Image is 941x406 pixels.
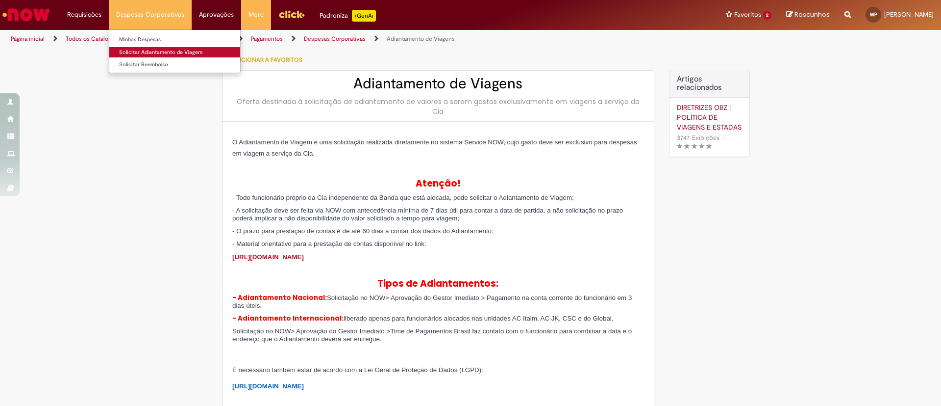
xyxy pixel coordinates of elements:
img: click_logo_yellow_360x200.png [278,7,305,22]
div: Oferta destinada à solicitação de adiantamento de valores a serem gastos exclusivamente em viagen... [232,97,644,116]
button: Adicionar a Favoritos [222,50,308,70]
span: Tipos de Adiantamentos: [377,277,498,290]
span: • [721,131,727,144]
span: O Adiantamento de Viagem é uma solicitação realizada diretamente no sistema Service NOW, cujo gas... [232,138,637,157]
span: - Material orientativo para a prestação de contas disponível no link: [232,240,426,247]
span: - Adiantamento Nacional: [232,293,327,302]
h3: Artigos relacionados [677,75,742,92]
a: Despesas Corporativas [304,35,366,43]
span: Despesas Corporativas [116,10,184,20]
span: Requisições [67,10,101,20]
span: Solicitação no NOW> Aprovação do Gestor Imediato >Time de Pagamentos Brasil faz contato com o fun... [232,327,632,343]
a: DIRETRIZES OBZ | POLÍTICA DE VIAGENS E ESTADAS [677,103,742,132]
span: - O prazo para prestação de contas é de até 60 dias a contar dos dados do Adiantamento; [232,227,494,235]
span: Solicitação no NOW> Aprovação do Gestor Imediato > Pagamento na conta corrente do funcionário em ... [232,294,632,309]
a: Página inicial [11,35,45,43]
span: - Todo funcionário próprio da Cia independente da Banda que está alocada, pode solicitar o Adiant... [232,194,574,201]
a: Adiantamento de Viagens [387,35,455,43]
ul: Trilhas de página [7,30,620,48]
img: ServiceNow [1,5,51,25]
span: É necessário também estar de acordo com a Lei Geral de Proteção de Dados (LGPD): [232,366,483,374]
span: - A solicitação deve ser feita via NOW com antecedência mínima de 7 dias útil para contar a data ... [232,207,623,222]
h2: Adiantamento de Viagens [232,76,644,92]
span: Rascunhos [794,10,830,19]
div: Padroniza [320,10,376,22]
span: More [248,10,264,20]
span: 2 [763,11,771,20]
span: liberado apenas para funcionários alocados nas unidades AC Itaim, AC JK, CSC e do Global. [344,315,613,322]
span: Atenção! [416,177,461,190]
span: WP [870,11,877,18]
a: Rascunhos [786,10,830,20]
a: Minhas Despesas [109,34,240,45]
a: Pagamentos [251,35,283,43]
span: Aprovações [199,10,234,20]
span: [URL][DOMAIN_NAME] [232,382,304,390]
p: +GenAi [352,10,376,22]
span: - Adiantamento Internacional: [232,314,344,323]
a: [URL][DOMAIN_NAME] [232,381,304,390]
a: Solicitar Adiantamento de Viagem [109,47,240,58]
a: Todos os Catálogos [66,35,118,43]
span: 3747 Exibições [677,134,719,142]
span: Adicionar a Favoritos [232,56,302,64]
span: Favoritos [734,10,761,20]
ul: Despesas Corporativas [109,29,241,73]
a: [URL][DOMAIN_NAME] [232,253,304,261]
a: Solicitar Reembolso [109,59,240,70]
span: [PERSON_NAME] [884,10,934,19]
